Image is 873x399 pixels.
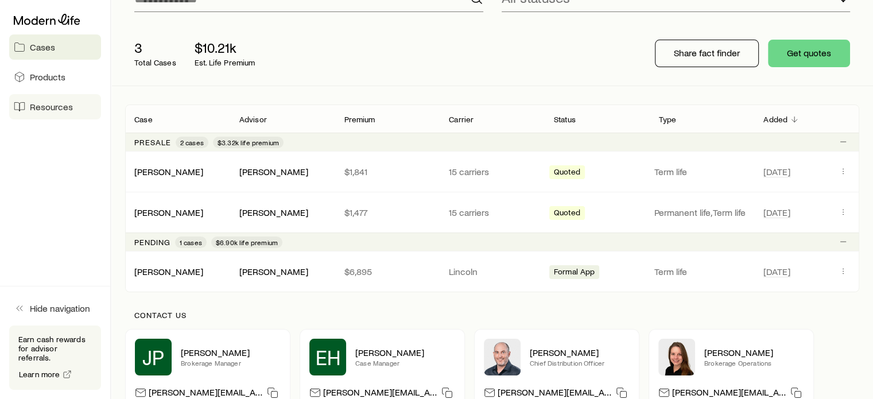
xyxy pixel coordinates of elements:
[195,58,255,67] p: Est. Life Premium
[9,64,101,90] a: Products
[554,115,576,124] p: Status
[449,166,536,177] p: 15 carriers
[554,208,580,220] span: Quoted
[554,267,595,279] span: Formal App
[9,296,101,321] button: Hide navigation
[659,115,677,124] p: Type
[239,266,308,278] div: [PERSON_NAME]
[134,166,203,177] a: [PERSON_NAME]
[19,370,60,378] span: Learn more
[181,358,281,367] p: Brokerage Manager
[9,34,101,60] a: Cases
[654,166,750,177] p: Term life
[484,339,521,375] img: Dan Pierson
[134,207,203,218] a: [PERSON_NAME]
[768,40,850,67] button: Get quotes
[180,238,202,247] span: 1 cases
[674,47,740,59] p: Share fact finder
[530,347,630,358] p: [PERSON_NAME]
[239,166,308,178] div: [PERSON_NAME]
[655,40,759,67] button: Share fact finder
[9,326,101,390] div: Earn cash rewards for advisor referrals.Learn more
[449,115,474,124] p: Carrier
[763,266,790,277] span: [DATE]
[134,266,203,278] div: [PERSON_NAME]
[654,207,750,218] p: Permanent life, Term life
[218,138,279,147] span: $3.32k life premium
[134,266,203,277] a: [PERSON_NAME]
[344,207,430,218] p: $1,477
[344,266,430,277] p: $6,895
[344,115,375,124] p: Premium
[134,207,203,219] div: [PERSON_NAME]
[195,40,255,56] p: $10.21k
[763,115,787,124] p: Added
[134,238,170,247] p: Pending
[134,166,203,178] div: [PERSON_NAME]
[181,347,281,358] p: [PERSON_NAME]
[239,115,267,124] p: Advisor
[654,266,750,277] p: Term life
[134,138,171,147] p: Presale
[134,40,176,56] p: 3
[125,104,859,292] div: Client cases
[142,346,164,369] span: JP
[658,339,695,375] img: Ellen Wall
[449,266,536,277] p: Lincoln
[30,303,90,314] span: Hide navigation
[9,94,101,119] a: Resources
[355,358,455,367] p: Case Manager
[763,207,790,218] span: [DATE]
[554,167,580,179] span: Quoted
[30,101,73,113] span: Resources
[134,115,153,124] p: Case
[316,346,340,369] span: EH
[449,207,536,218] p: 15 carriers
[180,138,204,147] span: 2 cases
[704,347,804,358] p: [PERSON_NAME]
[30,41,55,53] span: Cases
[216,238,278,247] span: $6.90k life premium
[763,166,790,177] span: [DATE]
[134,58,176,67] p: Total Cases
[239,207,308,219] div: [PERSON_NAME]
[530,358,630,367] p: Chief Distribution Officer
[134,311,850,320] p: Contact us
[344,166,430,177] p: $1,841
[355,347,455,358] p: [PERSON_NAME]
[18,335,92,362] p: Earn cash rewards for advisor referrals.
[30,71,65,83] span: Products
[704,358,804,367] p: Brokerage Operations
